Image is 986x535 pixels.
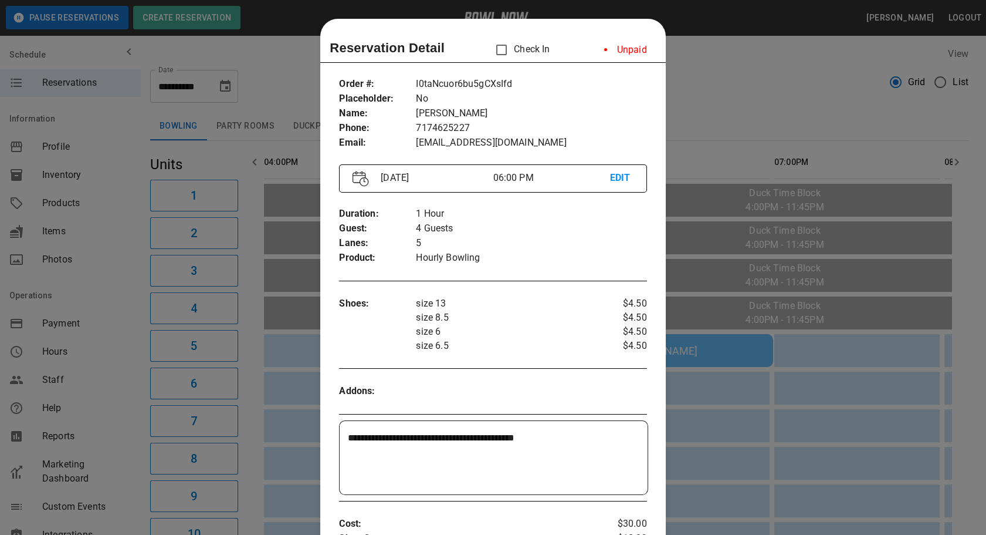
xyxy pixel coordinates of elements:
li: Unpaid [595,38,656,62]
p: [EMAIL_ADDRESS][DOMAIN_NAME] [416,136,646,150]
p: EDIT [610,171,633,186]
p: size 6 [416,325,595,339]
p: 4 Guests [416,221,646,236]
p: Email : [339,136,416,150]
p: $4.50 [595,339,646,353]
p: $4.50 [595,325,646,339]
p: $30.00 [595,517,646,531]
p: Check In [489,38,550,62]
p: Reservation Detail [330,38,445,58]
p: Placeholder : [339,92,416,106]
p: Lanes : [339,236,416,251]
p: $4.50 [595,311,646,325]
p: size 8.5 [416,311,595,325]
p: $4.50 [595,297,646,311]
p: size 6.5 [416,339,595,353]
p: Shoes : [339,297,416,311]
p: 06:00 PM [493,171,609,185]
p: Name : [339,106,416,121]
p: Hourly Bowling [416,251,646,265]
p: size 13 [416,297,595,311]
p: No [416,92,646,106]
p: [DATE] [376,171,493,185]
p: Addons : [339,384,416,399]
img: Vector [353,171,369,187]
p: I0taNcuor6bu5gCXsIfd [416,77,646,92]
p: Order # : [339,77,416,92]
p: 7174625227 [416,121,646,136]
p: 1 Hour [416,207,646,221]
p: Guest : [339,221,416,236]
p: Duration : [339,207,416,221]
p: [PERSON_NAME] [416,106,646,121]
p: 5 [416,236,646,251]
p: Cost : [339,517,595,531]
p: Product : [339,251,416,265]
p: Phone : [339,121,416,136]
